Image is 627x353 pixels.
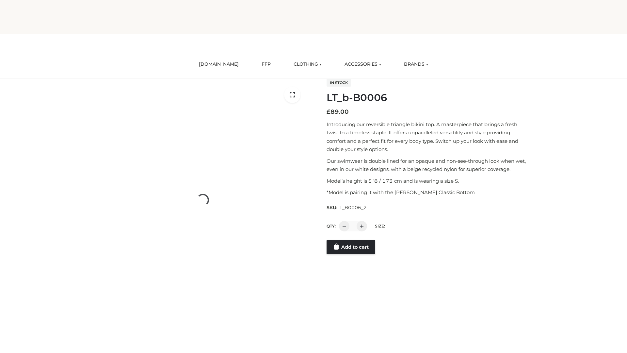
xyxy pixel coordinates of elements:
a: ACCESSORIES [340,57,386,72]
span: £ [327,108,330,115]
a: Add to cart [327,240,375,254]
p: Introducing our reversible triangle bikini top. A masterpiece that brings a fresh twist to a time... [327,120,530,154]
p: Model’s height is 5 ‘8 / 173 cm and is wearing a size S. [327,177,530,185]
bdi: 89.00 [327,108,349,115]
p: Our swimwear is double lined for an opaque and non-see-through look when wet, even in our white d... [327,157,530,174]
p: *Model is pairing it with the [PERSON_NAME] Classic Bottom [327,188,530,197]
a: [DOMAIN_NAME] [194,57,244,72]
span: In stock [327,79,351,87]
a: BRANDS [399,57,433,72]
a: FFP [257,57,276,72]
span: LT_B0006_2 [337,205,367,210]
a: CLOTHING [289,57,327,72]
label: Size: [375,224,385,228]
label: QTY: [327,224,336,228]
span: SKU: [327,204,367,211]
h1: LT_b-B0006 [327,92,530,104]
